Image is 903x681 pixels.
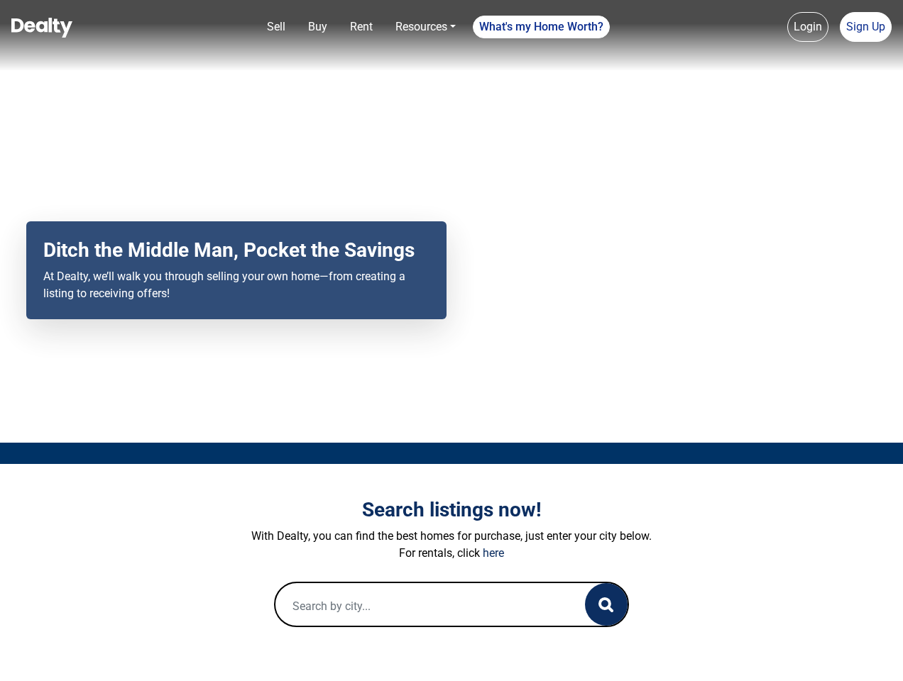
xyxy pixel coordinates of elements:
a: Resources [390,13,461,41]
a: What's my Home Worth? [473,16,610,38]
p: At Dealty, we’ll walk you through selling your own home—from creating a listing to receiving offers! [43,268,429,302]
a: Buy [302,13,333,41]
p: With Dealty, you can find the best homes for purchase, just enter your city below. [58,528,845,545]
img: Dealty - Buy, Sell & Rent Homes [11,18,72,38]
a: Sell [261,13,291,41]
p: For rentals, click [58,545,845,562]
input: Search by city... [275,583,557,629]
a: Sign Up [840,12,892,42]
a: Rent [344,13,378,41]
a: Login [787,12,828,42]
a: here [483,546,504,560]
h2: Ditch the Middle Man, Pocket the Savings [43,238,429,262]
h3: Search listings now! [58,498,845,522]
